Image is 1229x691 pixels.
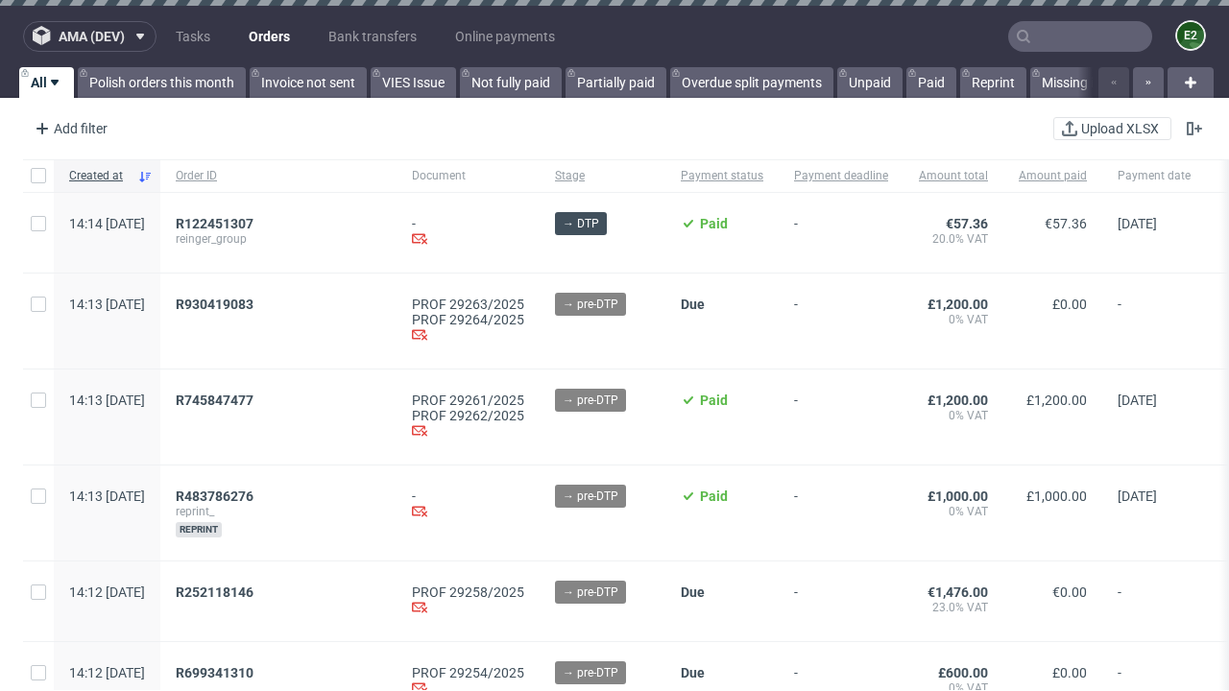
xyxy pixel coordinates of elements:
[412,584,524,600] a: PROF 29258/2025
[794,584,888,618] span: -
[1052,297,1087,312] span: £0.00
[176,584,253,600] span: R252118146
[1052,584,1087,600] span: €0.00
[69,297,145,312] span: 14:13 [DATE]
[1118,168,1191,184] span: Payment date
[176,488,253,504] span: R483786276
[563,488,618,505] span: → pre-DTP
[1077,122,1163,135] span: Upload XLSX
[164,21,222,52] a: Tasks
[1177,22,1204,49] figcaption: e2
[69,216,145,231] span: 14:14 [DATE]
[444,21,566,52] a: Online payments
[1118,393,1157,408] span: [DATE]
[794,168,888,184] span: Payment deadline
[794,393,888,441] span: -
[176,231,381,247] span: reinger_group
[837,67,903,98] a: Unpaid
[681,297,705,312] span: Due
[412,408,524,423] a: PROF 29262/2025
[563,215,599,232] span: → DTP
[69,393,145,408] span: 14:13 [DATE]
[176,216,253,231] span: R122451307
[59,30,125,43] span: ama (dev)
[928,584,988,600] span: €1,476.00
[250,67,367,98] a: Invoice not sent
[1118,488,1157,504] span: [DATE]
[78,67,246,98] a: Polish orders this month
[412,216,524,250] div: -
[412,297,524,312] a: PROF 29263/2025
[176,297,253,312] span: R930419083
[928,393,988,408] span: £1,200.00
[176,522,222,537] span: reprint
[670,67,833,98] a: Overdue split payments
[69,488,145,504] span: 14:13 [DATE]
[237,21,301,52] a: Orders
[1045,216,1087,231] span: €57.36
[371,67,456,98] a: VIES Issue
[1030,67,1144,98] a: Missing invoice
[919,168,988,184] span: Amount total
[681,584,705,600] span: Due
[1053,117,1171,140] button: Upload XLSX
[928,297,988,312] span: £1,200.00
[919,231,988,247] span: 20.0% VAT
[69,168,130,184] span: Created at
[555,168,650,184] span: Stage
[919,408,988,423] span: 0% VAT
[681,168,763,184] span: Payment status
[566,67,666,98] a: Partially paid
[960,67,1026,98] a: Reprint
[946,216,988,231] span: €57.36
[176,488,257,504] a: R483786276
[700,393,728,408] span: Paid
[460,67,562,98] a: Not fully paid
[938,665,988,680] span: £600.00
[1026,488,1087,504] span: £1,000.00
[681,665,705,680] span: Due
[412,665,524,680] a: PROF 29254/2025
[1026,393,1087,408] span: £1,200.00
[1019,168,1087,184] span: Amount paid
[69,665,145,680] span: 14:12 [DATE]
[700,488,728,504] span: Paid
[19,67,74,98] a: All
[1118,297,1191,345] span: -
[176,665,253,680] span: R699341310
[700,216,728,231] span: Paid
[794,297,888,345] span: -
[176,297,257,312] a: R930419083
[563,584,618,601] span: → pre-DTP
[906,67,956,98] a: Paid
[412,488,524,522] div: -
[176,504,381,519] span: reprint_
[563,392,618,409] span: → pre-DTP
[1118,584,1191,618] span: -
[919,600,988,615] span: 23.0% VAT
[412,393,524,408] a: PROF 29261/2025
[176,393,253,408] span: R745847477
[928,488,988,504] span: £1,000.00
[176,393,257,408] a: R745847477
[1118,216,1157,231] span: [DATE]
[176,216,257,231] a: R122451307
[176,665,257,680] a: R699341310
[69,584,145,600] span: 14:12 [DATE]
[1052,665,1087,680] span: £0.00
[23,21,157,52] button: ama (dev)
[563,296,618,313] span: → pre-DTP
[563,664,618,681] span: → pre-DTP
[176,584,257,600] a: R252118146
[317,21,428,52] a: Bank transfers
[919,312,988,327] span: 0% VAT
[412,168,524,184] span: Document
[27,113,111,144] div: Add filter
[794,488,888,537] span: -
[919,504,988,519] span: 0% VAT
[176,168,381,184] span: Order ID
[412,312,524,327] a: PROF 29264/2025
[794,216,888,250] span: -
